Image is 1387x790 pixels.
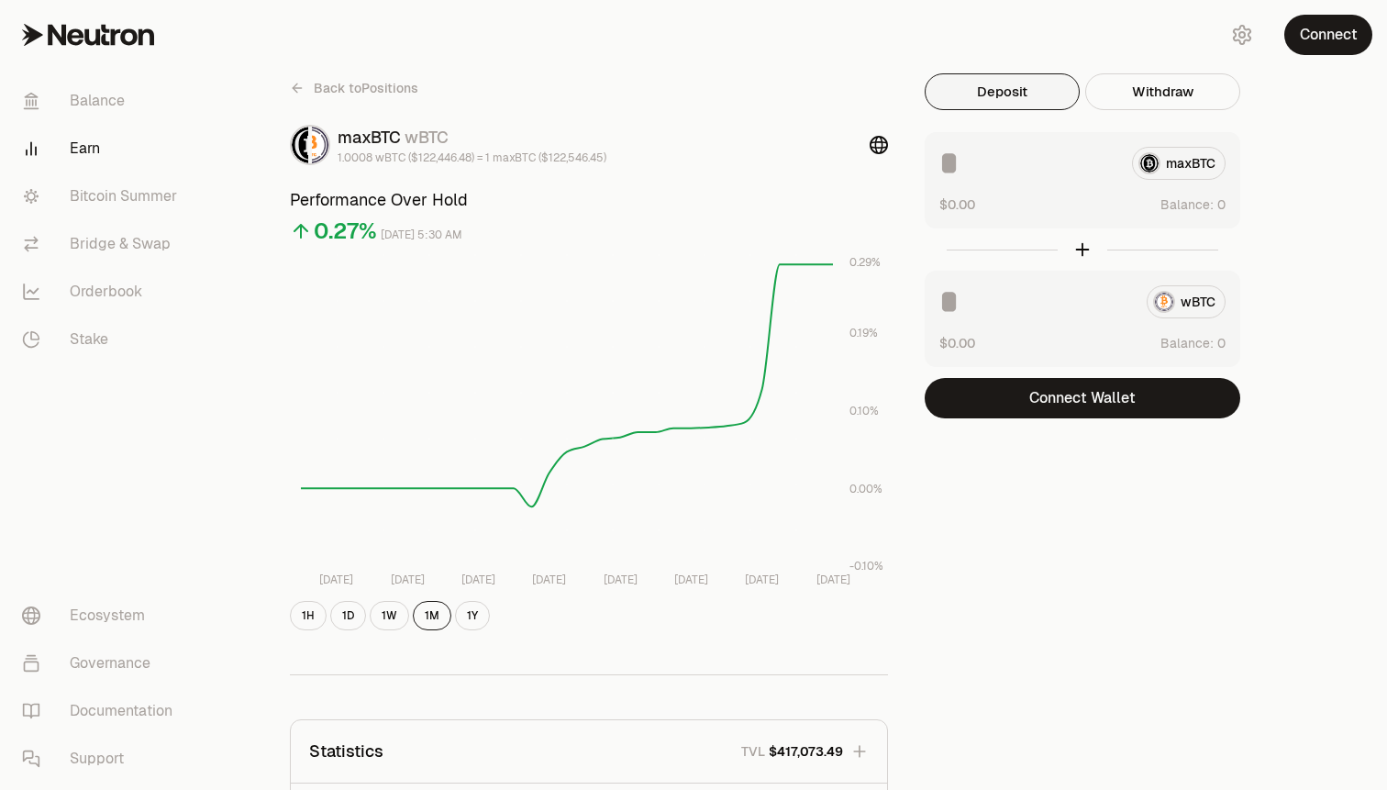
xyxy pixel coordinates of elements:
[7,687,198,735] a: Documentation
[7,172,198,220] a: Bitcoin Summer
[741,742,765,761] p: TVL
[925,378,1240,418] button: Connect Wallet
[391,573,425,587] tspan: [DATE]
[939,195,975,214] button: $0.00
[769,742,843,761] span: $417,073.49
[7,735,198,783] a: Support
[338,150,606,165] div: 1.0008 wBTC ($122,446.48) = 1 maxBTC ($122,546.45)
[338,125,606,150] div: maxBTC
[816,573,850,587] tspan: [DATE]
[7,268,198,316] a: Orderbook
[674,573,708,587] tspan: [DATE]
[7,316,198,363] a: Stake
[1085,73,1240,110] button: Withdraw
[314,79,418,97] span: Back to Positions
[330,601,366,630] button: 1D
[455,601,490,630] button: 1Y
[7,220,198,268] a: Bridge & Swap
[314,217,377,246] div: 0.27%
[7,77,198,125] a: Balance
[939,333,975,352] button: $0.00
[461,573,495,587] tspan: [DATE]
[290,187,888,213] h3: Performance Over Hold
[405,127,449,148] span: wBTC
[849,255,881,270] tspan: 0.29%
[925,73,1080,110] button: Deposit
[309,739,383,764] p: Statistics
[1160,195,1214,214] span: Balance:
[849,559,883,573] tspan: -0.10%
[7,640,198,687] a: Governance
[290,601,327,630] button: 1H
[849,404,879,418] tspan: 0.10%
[292,127,308,163] img: maxBTC Logo
[849,326,878,340] tspan: 0.19%
[532,573,566,587] tspan: [DATE]
[7,592,198,640] a: Ecosystem
[7,125,198,172] a: Earn
[1284,15,1372,55] button: Connect
[381,225,462,246] div: [DATE] 5:30 AM
[370,601,409,630] button: 1W
[413,601,451,630] button: 1M
[291,720,887,783] button: StatisticsTVL$417,073.49
[290,73,418,103] a: Back toPositions
[312,127,328,163] img: wBTC Logo
[849,482,882,496] tspan: 0.00%
[604,573,638,587] tspan: [DATE]
[319,573,353,587] tspan: [DATE]
[1160,334,1214,352] span: Balance:
[745,573,779,587] tspan: [DATE]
